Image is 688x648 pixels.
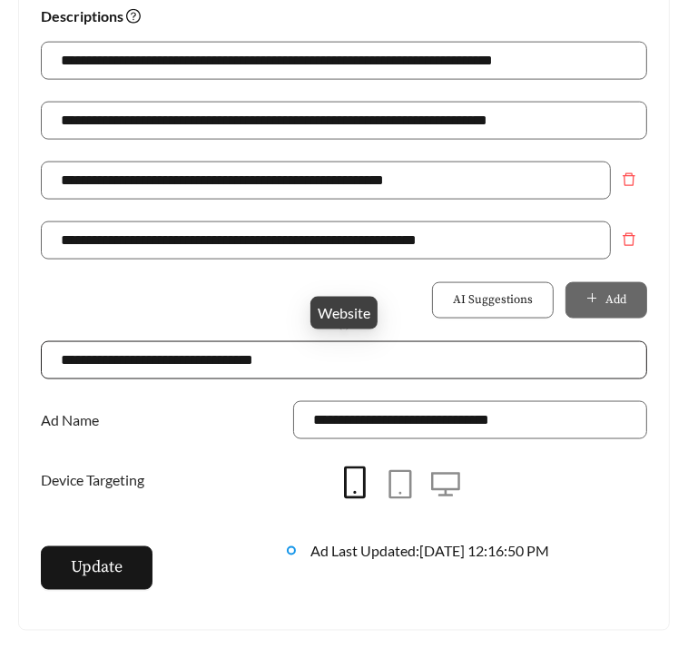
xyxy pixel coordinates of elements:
label: Ad Name [41,401,108,439]
strong: Descriptions [41,7,141,25]
button: tablet [378,463,423,508]
span: Update [71,555,123,580]
div: Ad Last Updated: [DATE] 12:16:50 PM [310,540,647,584]
button: Update [41,546,152,590]
input: Website [41,341,647,379]
label: Device Targeting [41,461,153,499]
button: mobile [332,461,378,506]
div: Website [310,297,378,329]
span: tablet [386,470,415,499]
span: delete [612,232,646,247]
input: Ad Name [293,401,647,439]
button: Remove field [611,221,647,258]
button: plusAdd [565,282,647,319]
button: AI Suggestions [432,282,554,319]
span: question-circle [126,9,141,24]
button: desktop [423,463,468,508]
button: Remove field [611,162,647,198]
span: AI Suggestions [453,291,533,309]
span: delete [612,172,646,187]
span: desktop [431,470,460,499]
span: mobile [339,466,371,499]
